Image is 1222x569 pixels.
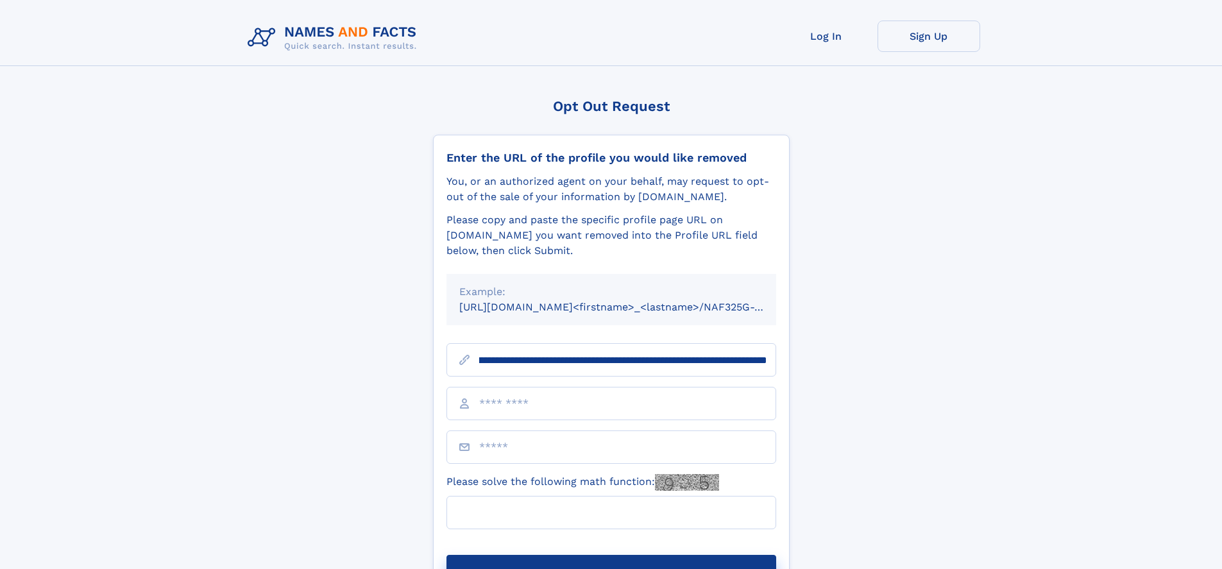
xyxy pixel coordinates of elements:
[775,21,878,52] a: Log In
[446,474,719,491] label: Please solve the following math function:
[459,284,763,300] div: Example:
[446,212,776,259] div: Please copy and paste the specific profile page URL on [DOMAIN_NAME] you want removed into the Pr...
[459,301,801,313] small: [URL][DOMAIN_NAME]<firstname>_<lastname>/NAF325G-xxxxxxxx
[446,151,776,165] div: Enter the URL of the profile you would like removed
[878,21,980,52] a: Sign Up
[242,21,427,55] img: Logo Names and Facts
[446,174,776,205] div: You, or an authorized agent on your behalf, may request to opt-out of the sale of your informatio...
[433,98,790,114] div: Opt Out Request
